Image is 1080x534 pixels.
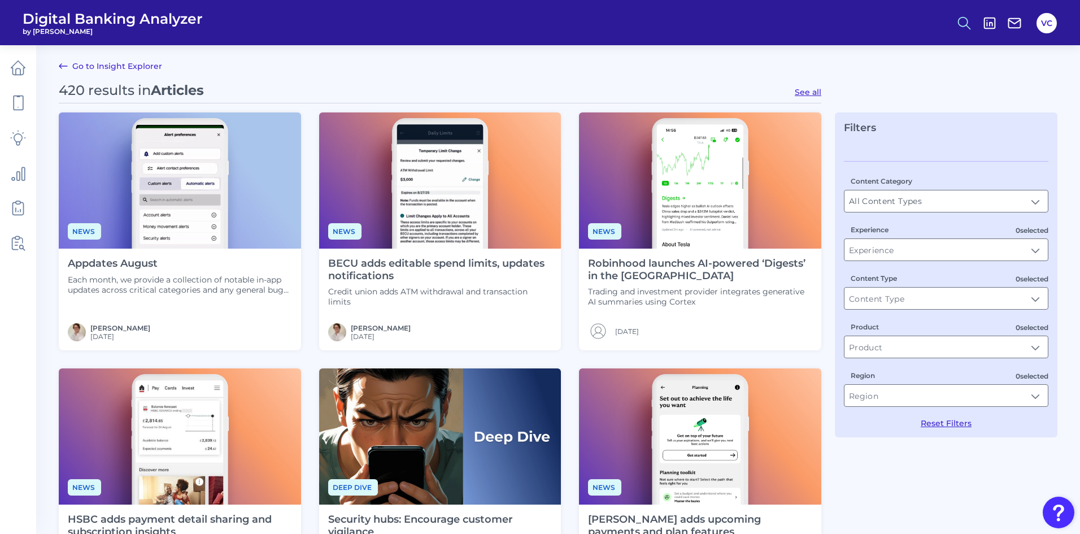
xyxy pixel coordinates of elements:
label: Content Category [851,177,912,185]
img: MIchael McCaw [328,323,346,341]
span: [DATE] [351,332,411,341]
button: Open Resource Center [1043,497,1074,528]
a: News [68,481,101,492]
a: [PERSON_NAME] [90,324,150,332]
span: [DATE] [90,332,150,341]
div: 420 results in [59,82,204,98]
a: News [588,225,621,236]
span: Deep dive [328,479,378,496]
h4: Appdates August [68,258,292,270]
span: [DATE] [615,327,639,336]
img: News - Phone (1).png [579,112,821,249]
span: News [588,223,621,240]
img: Appdates - Phone.png [59,112,301,249]
span: Articles [151,82,204,98]
a: Deep dive [328,481,378,492]
span: by [PERSON_NAME] [23,27,203,36]
label: Product [851,323,879,331]
img: News - Phone (4).png [579,368,821,505]
h4: BECU adds editable spend limits, updates notifications [328,258,552,282]
label: Region [851,371,875,380]
label: Experience [851,225,889,234]
span: News [588,479,621,496]
a: Go to Insight Explorer [59,59,162,73]
img: Deep Dives with Right Label.png [319,368,561,505]
label: Content Type [851,274,897,283]
a: News [68,225,101,236]
span: Filters [844,121,876,134]
a: [PERSON_NAME] [351,324,411,332]
input: Region [844,385,1048,406]
img: MIchael McCaw [68,323,86,341]
input: Experience [844,239,1048,261]
span: News [68,479,101,496]
span: Digital Banking Analyzer [23,10,203,27]
button: VC [1037,13,1057,33]
input: Content Type [844,288,1048,309]
button: Reset Filters [921,418,972,428]
p: Each month, we provide a collection of notable in-app updates across critical categories and any ... [68,275,292,295]
a: News [328,225,362,236]
button: See all [795,87,821,97]
img: News - Phone.png [59,368,301,505]
input: Product [844,336,1048,358]
span: News [68,223,101,240]
p: Credit union adds ATM withdrawal and transaction limits [328,286,552,307]
a: News [588,481,621,492]
img: News - Phone (2).png [319,112,561,249]
p: Trading and investment provider integrates generative AI summaries using Cortex [588,286,812,307]
span: News [328,223,362,240]
h4: Robinhood launches AI-powered ‘Digests’ in the [GEOGRAPHIC_DATA] [588,258,812,282]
